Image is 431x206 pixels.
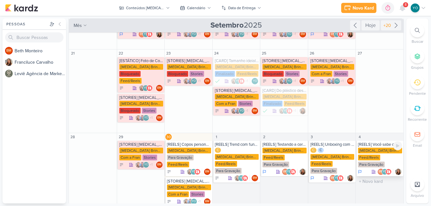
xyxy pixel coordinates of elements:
p: BM [205,200,209,203]
div: Yasmin Oliveira [190,169,197,175]
div: Ligar relógio [393,141,402,150]
div: [MEDICAL_DATA] Brindes PF [310,64,355,70]
img: Franciluce Carvalho [231,78,237,84]
div: [CARD] Do plástico descartável ao sustentável [262,88,307,93]
div: Feed/Reels [236,71,258,77]
div: Stories [189,71,204,77]
img: Guilherme Savio [330,78,336,84]
p: YO [287,33,291,36]
div: [REELS] Você sabe como lavar sua garrafa? [358,142,402,147]
div: Feed/Reels [262,155,285,160]
span: +1 [149,115,153,120]
span: +1 [197,79,201,84]
span: +1 [293,79,296,84]
div: Responsável: Beth Monteiro [252,175,258,181]
img: Franciluce Carvalho [326,78,333,84]
div: A Fazer [119,86,124,90]
p: YO [239,177,243,180]
p: YO [191,170,196,173]
div: Yasmin Oliveira [381,169,388,175]
div: Para Gravação [262,162,289,167]
div: Beth Monteiro [139,31,145,37]
div: Feed/Reels [215,161,237,167]
div: C [310,148,316,153]
img: Guilherme Savio [282,78,289,84]
div: Responsável: Beth Monteiro [252,31,258,37]
p: Pendente [409,91,426,96]
img: Allegra Plásticos e Brindes Personalizados [337,31,344,37]
div: Finalizado [215,78,220,84]
div: Beth Monteiro [252,108,258,114]
div: Beth Monteiro [300,78,306,84]
img: Franciluce Carvalho [300,169,306,175]
div: Responsável: Franciluce Carvalho [395,169,401,175]
div: Responsável: Beth Monteiro [204,198,210,205]
li: Ctrl + F [406,23,428,44]
p: BM [205,33,209,36]
div: [MEDICAL_DATA] Brindes PF [119,64,163,70]
div: Yasmin Oliveira [411,3,420,12]
div: 21 [70,50,76,56]
div: Feed/Reels [119,78,142,84]
div: Finalizado [262,101,282,106]
div: Responsável: Beth Monteiro [156,162,162,168]
img: Guilherme Savio [139,162,145,168]
div: Beth Monteiro [204,169,210,175]
img: Guilherme Savio [187,78,193,84]
img: Franciluce Carvalho [231,108,237,114]
p: YO [253,80,257,83]
div: 25 [261,50,267,56]
div: Colaboradores: Beth Monteiro, Yasmin Oliveira, Allegra Plásticos e Brindes Personalizados [282,169,298,175]
div: [STORIES] ALLEGRA BRINDES [167,179,211,184]
div: Responsável: Beth Monteiro [204,169,210,175]
div: Em Andamento [119,32,123,37]
div: Beth Monteiro [330,31,336,37]
img: Allegra Plásticos e Brindes Personalizados [385,169,392,175]
div: A Fazer [167,32,171,36]
div: Responsável: Franciluce Carvalho [300,108,306,114]
div: Colaboradores: Franciluce Carvalho, Yasmin Oliveira, Allegra Plásticos e Brindes Personalizados [187,169,202,175]
div: Colaboradores: Beth Monteiro, Yasmin Oliveira, Allegra Plásticos e Brindes Personalizados [139,31,154,37]
div: [STORIES] ALLEGRA BRINDES [310,58,355,63]
div: Colaboradores: Beth Monteiro, Yasmin Oliveira, Allegra Plásticos e Brindes Personalizados [378,169,393,175]
input: Buscar Pessoas [5,32,63,42]
div: [CARD] Tamanho ideial para acabar com sua sede [215,58,259,63]
div: [MEDICAL_DATA] Brindes PF [167,184,211,190]
div: Beth Monteiro [156,85,162,91]
div: [REELS] Trend com funcionários (eu fiz...) [215,142,259,147]
div: Beth Monteiro [282,169,288,175]
img: Allegra Plásticos e Brindes Personalizados [194,169,201,175]
div: [STORIES] ALLEGRA BRINDES [167,58,211,63]
div: F r a n c i l u c e C a r v a l h o [15,59,66,66]
div: Responsável: Yasmin Oliveira [252,78,258,84]
div: [MEDICAL_DATA] Brindes PF [215,64,259,70]
div: Responsável: Franciluce Carvalho [347,175,354,181]
div: A Fazer [262,32,267,36]
div: Com a Fran [215,101,237,106]
div: Para Gravação [310,168,337,174]
p: YO [287,80,291,83]
img: Leviê Agência de Marketing Digital [5,70,13,77]
div: [MEDICAL_DATA] Brindes PF [262,148,307,153]
div: A Fazer [262,79,267,83]
img: Guilherme Savio [282,31,289,37]
div: Responsável: Beth Monteiro [300,31,306,37]
div: Beth Monteiro [252,31,258,37]
p: BM [379,170,383,173]
span: +1 [197,32,201,37]
img: Franciluce Carvalho [234,175,241,181]
div: Bloqueado [119,71,141,77]
div: 4 [356,134,363,140]
p: BM [253,33,257,36]
div: Yasmin Oliveira [286,169,292,175]
div: Yasmin Oliveira [334,175,340,181]
div: Pessoas [5,21,48,27]
div: Hoje [361,20,380,30]
div: Yasmin Oliveira [235,78,241,84]
img: Franciluce Carvalho [183,31,189,37]
div: [REELS] Testando a cerveja de 600 ml no copo de 470ml [262,142,307,147]
div: 30 [165,134,172,140]
div: Beth Monteiro [378,169,384,175]
div: Colaboradores: Franciluce Carvalho, Yasmin Oliveira, Allegra Plásticos e Brindes Personalizados [234,175,250,181]
div: [STORIES] ALLEGRA BRINDES [119,95,163,100]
